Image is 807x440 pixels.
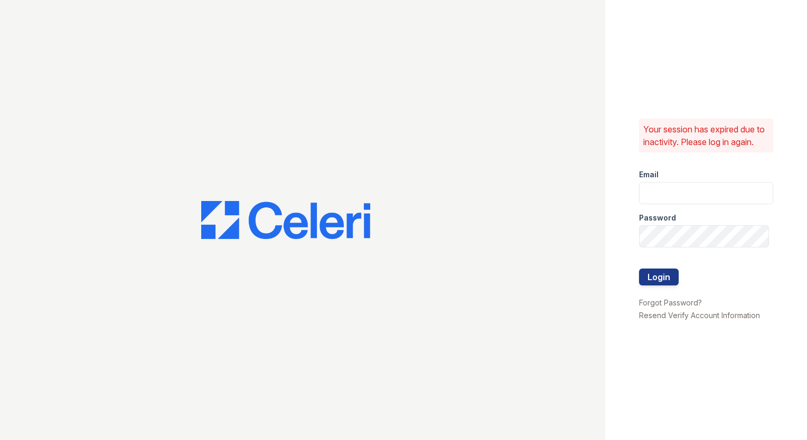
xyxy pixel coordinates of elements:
img: CE_Logo_Blue-a8612792a0a2168367f1c8372b55b34899dd931a85d93a1a3d3e32e68fde9ad4.png [201,201,370,239]
button: Login [639,269,679,285]
label: Password [639,213,676,223]
label: Email [639,169,659,180]
a: Resend Verify Account Information [639,311,760,320]
a: Forgot Password? [639,298,702,307]
p: Your session has expired due to inactivity. Please log in again. [643,123,769,148]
